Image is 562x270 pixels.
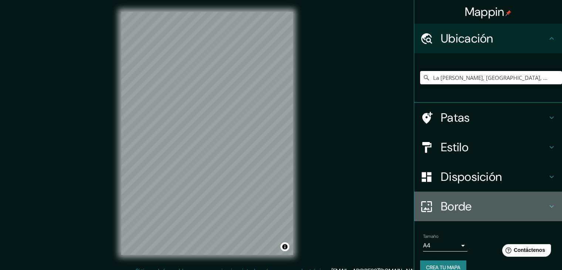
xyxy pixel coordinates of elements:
font: Disposición [441,169,502,185]
font: Ubicación [441,31,493,46]
div: Estilo [414,132,562,162]
iframe: Lanzador de widgets de ayuda [496,241,554,262]
font: A4 [423,242,430,249]
div: Disposición [414,162,562,192]
input: Elige tu ciudad o zona [420,71,562,84]
font: Tamaño [423,233,438,239]
div: Ubicación [414,24,562,53]
button: Activar o desactivar atribución [280,242,289,251]
div: A4 [423,240,467,252]
canvas: Mapa [121,12,293,255]
font: Mappin [465,4,504,20]
div: Borde [414,192,562,221]
font: Patas [441,110,470,125]
font: Borde [441,199,472,214]
font: Estilo [441,139,469,155]
img: pin-icon.png [505,10,511,16]
div: Patas [414,103,562,132]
